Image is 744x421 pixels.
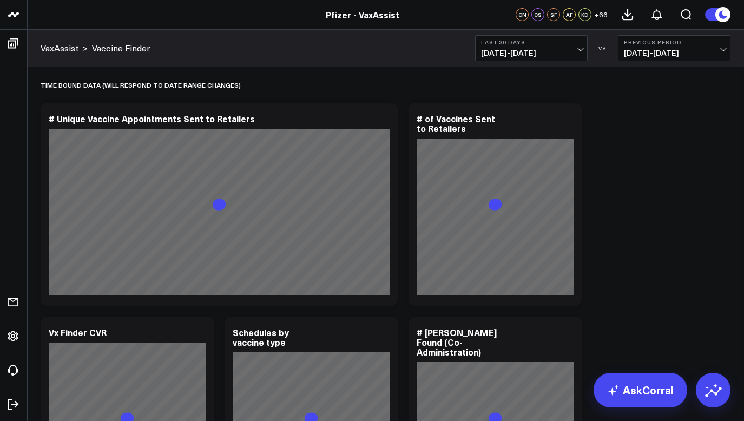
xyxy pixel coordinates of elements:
div: > [41,42,88,54]
b: Previous Period [624,39,725,45]
div: Time Bound Data (will respond to date range changes) [41,73,241,97]
div: SF [547,8,560,21]
div: CS [531,8,544,21]
div: # [PERSON_NAME] Found (Co-Administration) [417,326,497,358]
b: Last 30 Days [481,39,582,45]
span: [DATE] - [DATE] [481,49,582,57]
a: Vaccine Finder [92,42,150,54]
span: + 66 [594,11,608,18]
button: +66 [594,8,608,21]
a: Log Out [3,394,24,414]
div: AF [563,8,576,21]
a: AskCorral [594,373,687,407]
span: [DATE] - [DATE] [624,49,725,57]
a: Pfizer - VaxAssist [326,9,399,21]
button: Last 30 Days[DATE]-[DATE] [475,35,588,61]
div: VS [593,45,613,51]
div: KD [578,8,591,21]
div: # Unique Vaccine Appointments Sent to Retailers [49,113,255,124]
div: CN [516,8,529,21]
button: Previous Period[DATE]-[DATE] [618,35,730,61]
div: # of Vaccines Sent to Retailers [417,113,495,134]
div: Schedules by vaccine type [233,326,289,348]
a: VaxAssist [41,42,78,54]
div: Vx Finder CVR [49,326,107,338]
